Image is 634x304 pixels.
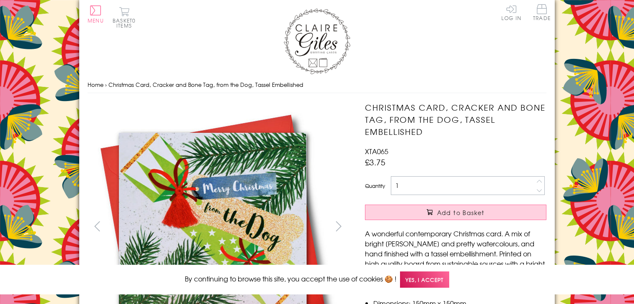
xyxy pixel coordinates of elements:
span: XTA065 [365,146,388,156]
span: › [105,81,107,89]
span: Christmas Card, Cracker and Bone Tag, from the Dog, Tassel Embellished [108,81,303,89]
h1: Christmas Card, Cracker and Bone Tag, from the Dog, Tassel Embellished [365,101,546,137]
span: Yes, I accept [400,271,449,288]
a: Log In [501,4,521,20]
span: Menu [88,17,104,24]
button: Basket0 items [113,7,136,28]
nav: breadcrumbs [88,76,546,94]
button: prev [88,217,106,236]
span: £3.75 [365,156,385,168]
button: Menu [88,5,104,23]
span: Trade [533,4,551,20]
label: Quantity [365,182,385,190]
button: Add to Basket [365,205,546,220]
span: Add to Basket [437,208,485,217]
a: Home [88,81,103,89]
button: next [330,217,348,236]
a: Trade [533,4,551,22]
p: A wonderful contemporary Christmas card. A mix of bright [PERSON_NAME] and pretty watercolours, a... [365,228,546,289]
span: 0 items [116,17,136,29]
img: Claire Giles Greetings Cards [284,8,350,74]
